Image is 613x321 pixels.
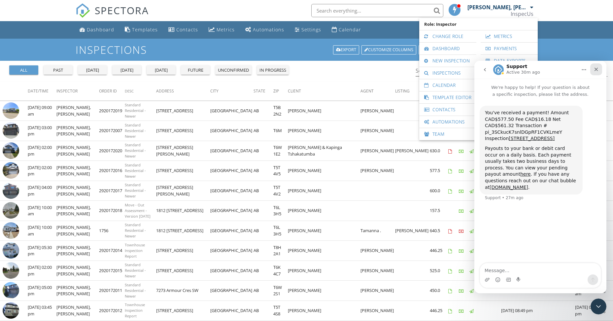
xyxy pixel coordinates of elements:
span: Townhouse Inspection Report [125,302,145,318]
th: Desc: Not sorted. [125,82,156,100]
div: Templates [132,26,158,33]
div: past [46,67,70,74]
td: [DATE] 10:00 am [28,221,56,241]
td: [PERSON_NAME], [PERSON_NAME] [56,301,99,321]
td: [PERSON_NAME] [288,181,360,201]
span: Order ID [99,88,117,94]
td: [PERSON_NAME] [360,241,395,261]
td: 1756 [99,221,125,241]
td: 7273 Armour Cres SW [156,281,210,301]
td: [DATE] 02:00 pm [28,261,56,281]
th: Listing: Not sorted. [395,82,430,100]
td: 2920172017 [99,181,125,201]
td: [PERSON_NAME], [PERSON_NAME] [56,161,99,181]
a: Data Exports [484,55,534,67]
a: Calendar [423,79,473,91]
a: Metrics [484,30,534,42]
td: [GEOGRAPHIC_DATA] [210,281,254,301]
td: AB [254,261,273,281]
iframe: Intercom live chat [474,61,606,293]
img: streetview [3,202,19,219]
td: AB [254,161,273,181]
td: [PERSON_NAME] [288,301,360,321]
th: Client: Not sorted. [288,82,360,100]
span: Inspector [56,88,78,94]
h1: Inspections [76,44,538,55]
td: T6W 1E2 [273,141,288,161]
td: [DATE] 03:45 pm [28,301,56,321]
td: [PERSON_NAME] [395,221,430,241]
td: [PERSON_NAME], [PERSON_NAME] [56,101,99,121]
input: Search [416,65,599,76]
td: [PERSON_NAME] [360,161,395,181]
div: [DATE] [149,67,173,74]
td: T6M [273,121,288,141]
td: AB [254,241,273,261]
span: Standard Residential - Newer [125,262,146,278]
td: [GEOGRAPHIC_DATA] [210,161,254,181]
td: 2920172011 [99,281,125,301]
td: [PERSON_NAME] [288,281,360,301]
button: [DATE] [112,65,141,75]
td: [DATE] 02:00 pm [28,161,56,181]
td: [PERSON_NAME] [360,121,395,141]
td: 600.0 [430,181,448,201]
button: future [181,65,210,75]
td: AB [254,201,273,221]
div: future [184,67,207,74]
div: Contacts [176,26,198,33]
a: New Inspection [423,55,473,67]
div: [DATE] [81,67,104,74]
th: Order ID: Not sorted. [99,82,125,100]
span: Standard Residential - Newer [125,282,146,299]
button: past [44,65,73,75]
td: 2920172014 [99,241,125,261]
span: Move - Out Assessment -Version [DATE] [125,202,151,219]
span: Client [288,88,301,94]
div: Calendar [339,26,361,33]
td: AB [254,101,273,121]
td: 157.5 [430,201,448,221]
td: [GEOGRAPHIC_DATA] [210,201,254,221]
td: [PERSON_NAME] [360,141,395,161]
td: [GEOGRAPHIC_DATA] [210,101,254,121]
td: [PERSON_NAME] & Kapinga Tshakatumba [288,141,360,161]
td: [DATE] 09:00 am [28,101,56,121]
div: in progress [259,67,286,74]
td: [GEOGRAPHIC_DATA] [210,261,254,281]
td: AB [254,181,273,201]
th: Inspection Details: Not sorted. [601,82,613,100]
img: cover.jpg [3,222,19,239]
div: Metrics [217,26,235,33]
td: [PERSON_NAME], [PERSON_NAME] [56,141,99,161]
td: [PERSON_NAME] [360,261,395,281]
span: Listing [395,88,410,94]
span: SPECTORA [95,3,149,17]
td: 2920172015 [99,261,125,281]
span: Date/Time [28,88,49,94]
a: Template Editor [423,91,473,103]
td: T5B 2N2 [273,101,288,121]
td: [STREET_ADDRESS][PERSON_NAME] [156,141,210,161]
td: [DATE] 03:00 pm [28,121,56,141]
td: [STREET_ADDRESS] [156,301,210,321]
th: Date/Time: Not sorted. [28,82,56,100]
td: [DATE] 05:00 pm [28,281,56,301]
td: [STREET_ADDRESS] [156,261,210,281]
span: Role: Inspector [423,18,534,30]
button: all [9,65,38,75]
td: [PERSON_NAME] [360,281,395,301]
div: Dashboard [87,26,114,33]
td: [DATE] 05:25 pm [575,301,601,321]
th: State: Not sorted. [254,82,273,100]
div: Settings [301,26,321,33]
